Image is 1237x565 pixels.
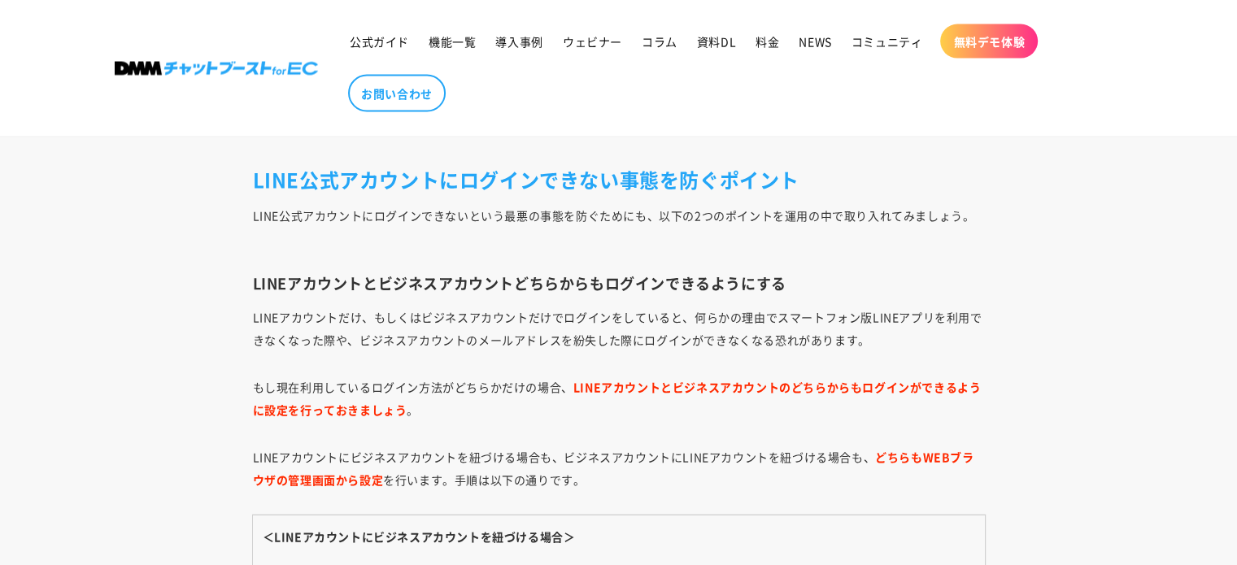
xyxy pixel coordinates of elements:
[115,62,318,76] img: 株式会社DMM Boost
[852,34,923,49] span: コミュニティ
[642,34,677,49] span: コラム
[253,204,985,250] p: LINE公式アカウントにログインできないという最悪の事態を防ぐためにも、以下の2つのポイントを運用の中で取り入れてみましょう。
[842,24,933,59] a: コミュニティ
[340,24,419,59] a: 公式ガイド
[253,445,985,491] p: LINEアカウントにビジネスアカウントを紐づける場合も、ビジネスアカウントにLINEアカウントを紐づける場合も、 を行います。手順は以下の通りです。
[253,306,985,351] p: LINEアカウントだけ、もしくはビジネスアカウントだけでログインをしていると、何らかの理由でスマートフォン版LINEアプリを利用できなくなった際や、ビジネスアカウントのメールアドレスを紛失した際...
[361,86,433,101] span: お問い合わせ
[263,528,576,545] b: ＜LINEアカウントにビジネスアカウントを紐づける場合＞
[253,274,985,293] h3: LINEアカウントとビジネスアカウントどちらからもログインできるようにする
[253,449,974,488] b: どちらもWEBブラウザの管理画面から設定
[429,34,476,49] span: 機能一覧
[940,24,1038,59] a: 無料デモ体験
[495,34,542,49] span: 導入事例
[953,34,1025,49] span: 無料デモ体験
[253,379,982,418] b: LINEアカウントとビジネスアカウントのどちらからもログインができるように設定を行っておきましょう
[563,34,622,49] span: ウェビナー
[687,24,746,59] a: 資料DL
[632,24,687,59] a: コラム
[799,34,831,49] span: NEWS
[348,75,446,112] a: お問い合わせ
[350,34,409,49] span: 公式ガイド
[486,24,552,59] a: 導入事例
[789,24,841,59] a: NEWS
[419,24,486,59] a: 機能一覧
[697,34,736,49] span: 資料DL
[746,24,789,59] a: 料金
[553,24,632,59] a: ウェビナー
[756,34,779,49] span: 料金
[253,167,985,192] h2: LINE公式アカウントにログインできない事態を防ぐポイント
[253,376,985,421] p: もし現在利用しているログイン方法がどちらかだけの場合、 。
